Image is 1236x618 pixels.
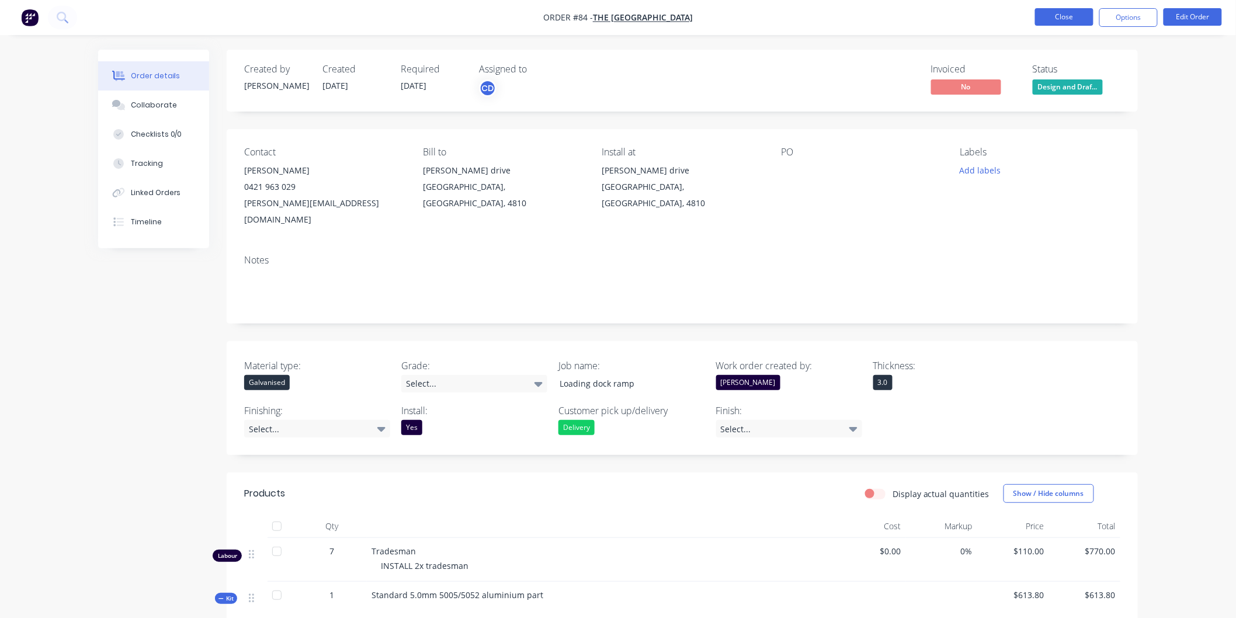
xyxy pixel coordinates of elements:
div: Required [401,64,465,75]
span: [DATE] [401,80,426,91]
div: Contact [244,147,404,158]
div: Select... [716,420,862,438]
div: Total [1049,515,1121,538]
div: 0421 963 029 [244,179,404,195]
div: Loading dock ramp [550,375,696,392]
span: [DATE] [322,80,348,91]
div: Labour [213,550,242,562]
span: $613.80 [1054,589,1116,601]
button: Show / Hide columns [1004,484,1094,503]
button: Edit Order [1164,8,1222,26]
div: Order details [131,71,180,81]
div: [GEOGRAPHIC_DATA], [GEOGRAPHIC_DATA], 4810 [602,179,762,211]
button: Tracking [98,149,209,178]
div: Timeline [131,217,162,227]
span: Order #84 - [543,12,593,23]
div: Select... [401,375,547,393]
label: Work order created by: [716,359,862,373]
div: Linked Orders [131,188,181,198]
button: CD [479,79,497,97]
div: [PERSON_NAME] [716,375,780,390]
div: PO [781,147,941,158]
button: Timeline [98,207,209,237]
label: Job name: [558,359,704,373]
div: [PERSON_NAME] drive[GEOGRAPHIC_DATA], [GEOGRAPHIC_DATA], 4810 [423,162,583,211]
span: Tradesman [372,546,416,557]
span: 7 [329,545,334,557]
button: Design and Draf... [1033,79,1103,97]
div: Delivery [558,420,595,435]
label: Grade: [401,359,547,373]
div: Created [322,64,387,75]
div: Qty [297,515,367,538]
div: [PERSON_NAME] [244,79,308,92]
div: Invoiced [931,64,1019,75]
span: Standard 5.0mm 5005/5052 aluminium part [372,589,543,600]
div: Select... [244,420,390,438]
button: Collaborate [98,91,209,120]
div: Price [977,515,1049,538]
div: Install at [602,147,762,158]
label: Thickness: [873,359,1019,373]
div: Collaborate [131,100,177,110]
div: [PERSON_NAME]0421 963 029[PERSON_NAME][EMAIL_ADDRESS][DOMAIN_NAME] [244,162,404,228]
div: Bill to [423,147,583,158]
div: [PERSON_NAME] drive [602,162,762,179]
div: Notes [244,255,1120,266]
div: Checklists 0/0 [131,129,182,140]
span: $110.00 [982,545,1044,557]
div: Cost [834,515,906,538]
div: Galvanised [244,375,290,390]
a: The [GEOGRAPHIC_DATA] [593,12,693,23]
div: [PERSON_NAME] drive [423,162,583,179]
span: INSTALL 2x tradesman [381,560,468,571]
button: Options [1099,8,1158,27]
img: Factory [21,9,39,26]
div: [PERSON_NAME][EMAIL_ADDRESS][DOMAIN_NAME] [244,195,404,228]
label: Install: [401,404,547,418]
button: Order details [98,61,209,91]
label: Finish: [716,404,862,418]
div: Created by [244,64,308,75]
span: $613.80 [982,589,1044,601]
div: Markup [906,515,978,538]
button: Close [1035,8,1093,26]
div: Kit [215,593,237,604]
button: Checklists 0/0 [98,120,209,149]
label: Material type: [244,359,390,373]
button: Add labels [953,162,1007,178]
div: Status [1033,64,1120,75]
span: 1 [329,589,334,601]
div: 3.0 [873,375,893,390]
div: [GEOGRAPHIC_DATA], [GEOGRAPHIC_DATA], 4810 [423,179,583,211]
div: Tracking [131,158,163,169]
div: Assigned to [479,64,596,75]
span: Kit [218,594,234,603]
span: $0.00 [839,545,901,557]
span: 0% [911,545,973,557]
div: Yes [401,420,422,435]
span: Design and Draf... [1033,79,1103,94]
div: Labels [960,147,1120,158]
span: $770.00 [1054,545,1116,557]
div: Products [244,487,285,501]
label: Customer pick up/delivery [558,404,704,418]
label: Display actual quantities [893,488,990,500]
span: No [931,79,1001,94]
label: Finishing: [244,404,390,418]
button: Linked Orders [98,178,209,207]
div: [PERSON_NAME] drive[GEOGRAPHIC_DATA], [GEOGRAPHIC_DATA], 4810 [602,162,762,211]
div: [PERSON_NAME] [244,162,404,179]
